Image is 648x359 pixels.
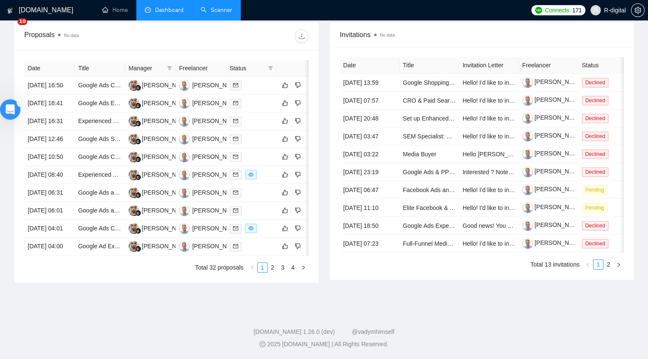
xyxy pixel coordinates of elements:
span: eye [248,172,253,177]
span: No data [380,33,395,37]
button: like [280,134,290,144]
div: [PERSON_NAME] [192,224,241,233]
span: Invitations [340,29,624,40]
td: Google Ads Setup for Local Search in Multiple Suburbs [75,130,125,148]
button: dislike [293,205,303,215]
td: Google Ads and Meta Ads Specialist Needed [75,184,125,202]
img: c1Idtl1sL_ojuo0BAW6lnVbU7OTxrDYU7FneGCPoFyJniWx9-ph69Zd6FWc_LIL-5A [522,238,533,249]
th: Manager [125,60,176,77]
a: 2 [604,260,613,269]
span: setting [631,7,644,14]
td: CRO & Paid Search Audit and Recommendations [400,92,459,109]
td: [DATE] 16:31 [24,112,75,130]
td: SEM Specialist: Keyword Research and Ad Campaign Execution for New Website [400,127,459,145]
li: 2 [268,262,278,273]
div: [PERSON_NAME] [192,80,241,90]
a: Set up Enhanced Google Ads Tracking for Shopify [403,115,536,122]
span: Manager [129,63,164,73]
span: mail [233,226,238,231]
div: [PERSON_NAME] [192,152,241,161]
button: dislike [293,80,303,90]
td: [DATE] 07:23 [340,235,400,253]
span: filter [167,66,172,71]
div: [PERSON_NAME] [142,224,191,233]
td: [DATE] 16:50 [24,77,75,95]
a: [PERSON_NAME] [522,78,584,85]
span: mail [233,101,238,106]
a: RC[PERSON_NAME] [179,224,241,231]
div: Notification stack [7,12,121,46]
img: logo [7,4,13,17]
span: left [250,265,255,270]
button: like [280,169,290,180]
img: RC [179,169,190,180]
img: YA [129,223,139,234]
td: [DATE] 04:01 [24,220,75,238]
button: left [247,262,257,273]
span: mail [233,118,238,123]
a: RC[PERSON_NAME] [179,99,241,106]
img: Profile image for Mariia [7,14,20,28]
span: Status [230,63,265,73]
button: dislike [293,223,303,233]
a: [PERSON_NAME] [522,221,584,228]
img: gigradar-bm.png [135,174,141,180]
a: YA[PERSON_NAME] [129,207,191,213]
button: like [280,152,290,162]
img: RC [179,187,190,198]
a: Declined [582,79,612,86]
span: filter [266,62,275,75]
button: like [280,241,290,251]
img: YA [129,205,139,216]
a: Google Ads and Meta Ads Specialist Needed [78,189,197,196]
a: RC[PERSON_NAME] [179,117,241,124]
img: c1Idtl1sL_ojuo0BAW6lnVbU7OTxrDYU7FneGCPoFyJniWx9-ph69Zd6FWc_LIL-5A [522,184,533,195]
a: 2 [268,263,277,272]
span: Declined [582,149,609,159]
a: Google Ads Campaign Optimization consulting [78,225,201,232]
div: [PERSON_NAME] [142,241,191,251]
td: Facebook Ads and Google Ads Expert Needed for Advertising Management [400,181,459,199]
td: Google Shopping, Search & Meta (Facebook + Instagram) Retargeting Campaigns [400,74,459,92]
span: like [282,225,288,232]
button: dislike [293,134,303,144]
img: c1Idtl1sL_ojuo0BAW6lnVbU7OTxrDYU7FneGCPoFyJniWx9-ph69Zd6FWc_LIL-5A [522,77,533,88]
li: 2 [603,259,613,270]
a: [PERSON_NAME] [522,186,584,192]
div: [PERSON_NAME] [192,206,241,215]
a: YA[PERSON_NAME] [129,189,191,195]
span: mail [233,136,238,141]
span: dislike [295,82,301,89]
div: [PERSON_NAME] [142,98,191,108]
li: 4 [288,262,298,273]
a: [PERSON_NAME] [522,96,584,103]
button: right [298,262,308,273]
button: like [280,223,290,233]
span: dislike [295,207,301,214]
span: mail [233,154,238,159]
span: mail [233,190,238,195]
div: 2025 [DOMAIN_NAME] | All Rights Reserved. [7,340,641,349]
th: Invitation Letter [459,57,519,74]
span: mail [233,244,238,249]
img: gigradar-bm.png [135,85,141,91]
button: right [613,259,624,270]
a: [PERSON_NAME] [522,114,584,121]
button: like [280,80,290,90]
td: [DATE] 10:50 [24,148,75,166]
td: [DATE] 23:19 [340,163,400,181]
a: RC[PERSON_NAME] [179,171,241,178]
button: like [280,116,290,126]
span: Pending [582,185,608,195]
a: Pending [582,186,611,193]
img: gigradar-bm.png [135,192,141,198]
img: c1Idtl1sL_ojuo0BAW6lnVbU7OTxrDYU7FneGCPoFyJniWx9-ph69Zd6FWc_LIL-5A [522,95,533,106]
a: RC[PERSON_NAME] [179,242,241,249]
img: RC [179,223,190,234]
span: left [585,262,590,267]
th: Title [75,60,125,77]
span: Dashboard [155,6,184,14]
img: RC [179,116,190,126]
span: download [295,33,308,40]
li: Next Page [613,259,624,270]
